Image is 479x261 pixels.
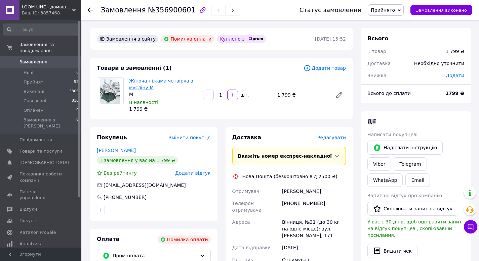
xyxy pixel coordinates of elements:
[232,134,262,141] span: Доставка
[410,5,472,15] button: Замовлення виконано
[74,79,79,85] span: 52
[281,216,347,242] div: Вінниця, №31 (до 30 кг на одне місце): вул. [PERSON_NAME], 171
[104,170,137,176] span: Без рейтингу
[24,107,45,113] span: Оплачені
[232,201,262,213] span: Телефон отримувача
[232,189,260,194] span: Отримувач
[19,241,43,247] span: Аналітика
[72,98,79,104] span: 816
[367,244,417,258] button: Видати чек
[367,49,386,54] span: 1 товар
[232,245,271,250] span: Дата відправки
[76,117,79,129] span: 0
[367,219,462,238] span: У вас є 30 днів, щоб відправити запит на відгук покупцеві, скопіювавши посилання.
[24,117,76,129] span: Замовлення з [PERSON_NAME]
[332,88,346,102] a: Редагувати
[97,236,119,242] span: Оплата
[217,35,266,43] div: Куплено з
[97,65,172,71] span: Товари в замовленні (1)
[19,206,37,212] span: Відгуки
[175,170,210,176] span: Додати відгук
[24,79,44,85] span: Прийняті
[281,197,347,216] div: [PHONE_NUMBER]
[367,157,391,171] a: Viber
[129,91,198,98] div: M
[19,42,81,54] span: Замовлення та повідомлення
[87,7,93,13] div: Повернутися назад
[275,90,330,100] div: 1 799 ₴
[76,70,79,76] span: 0
[97,156,178,164] div: 1 замовлення у вас на 1 799 ₴
[22,4,72,10] span: LOOM LINE - домашній одяг для всієї сім'ї
[161,35,214,43] div: Помилка оплати
[367,132,417,137] span: Написати покупцеві
[104,182,186,188] span: [EMAIL_ADDRESS][DOMAIN_NAME]
[100,78,120,104] img: Жіноча піжама четвірка з мусліну M
[148,6,196,14] span: №356900601
[446,73,464,78] span: Додати
[169,135,211,140] span: Змінити покупця
[24,70,33,76] span: Нові
[367,193,442,198] span: Запит на відгук про компанію
[97,35,158,43] div: Замовлення з сайту
[76,107,79,113] span: 0
[129,106,198,112] div: 1 799 ₴
[19,59,47,65] span: Замовлення
[103,194,147,201] div: [PHONE_NUMBER]
[410,56,468,71] div: Необхідно уточнити
[367,73,387,78] span: Знижка
[19,171,62,183] span: Показники роботи компанії
[367,118,376,125] span: Дії
[19,137,52,143] span: Повідомлення
[394,157,427,171] a: Telegram
[19,229,56,236] span: Каталог ProSale
[416,8,467,13] span: Замовлення виконано
[367,141,443,155] button: Надіслати інструкцію
[315,36,346,42] time: [DATE] 15:52
[304,64,346,72] span: Додати товар
[129,78,193,90] a: Жіноча піжама четвірка з мусліну M
[22,10,81,16] div: Ваш ID: 3857468
[3,23,79,36] input: Пошук
[101,6,146,14] span: Замовлення
[24,98,46,104] span: Скасовані
[445,91,464,96] b: 1799 ₴
[24,89,44,95] span: Виконані
[367,202,458,216] button: Скопіювати запит на відгук
[19,189,62,201] span: Панель управління
[446,48,464,55] div: 1 799 ₴
[464,220,477,233] button: Чат з покупцем
[241,173,339,180] div: Нова Пошта (безкоштовно від 2500 ₴)
[19,148,62,154] span: Товари та послуги
[317,135,346,140] span: Редагувати
[367,91,411,96] span: Всього до сплати
[129,100,158,105] span: В наявності
[19,160,69,166] span: [DEMOGRAPHIC_DATA]
[300,7,361,13] div: Статус замовлення
[238,153,332,159] span: Вкажіть номер експрес-накладної
[371,7,395,13] span: Прийнято
[367,173,403,187] a: WhatsApp
[239,92,249,98] div: шт.
[367,35,388,42] span: Всього
[97,148,136,153] a: [PERSON_NAME]
[158,236,211,244] div: Помилка оплати
[113,252,197,259] span: Пром-оплата
[97,134,127,141] span: Покупець
[248,37,263,41] img: prom
[405,173,430,187] button: Email
[281,242,347,254] div: [DATE]
[367,61,391,66] span: Доставка
[232,219,250,225] span: Адреса
[19,218,38,224] span: Покупці
[281,185,347,197] div: [PERSON_NAME]
[69,89,79,95] span: 3806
